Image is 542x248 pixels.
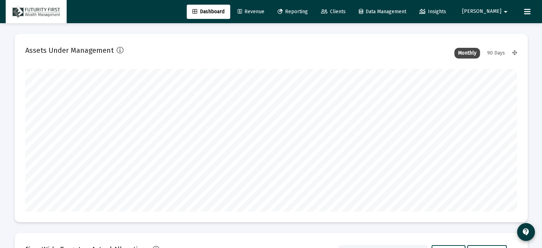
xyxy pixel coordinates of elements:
a: Dashboard [187,5,230,19]
a: Clients [315,5,351,19]
span: Dashboard [192,9,224,15]
a: Insights [414,5,452,19]
span: Insights [419,9,446,15]
h2: Assets Under Management [25,45,114,56]
button: [PERSON_NAME] [454,4,518,19]
span: Clients [321,9,346,15]
span: Reporting [278,9,308,15]
div: 90 Days [484,48,509,59]
span: [PERSON_NAME] [462,9,501,15]
img: Dashboard [11,5,61,19]
span: Data Management [359,9,406,15]
a: Reporting [272,5,314,19]
div: Monthly [454,48,480,59]
a: Data Management [353,5,412,19]
a: Revenue [232,5,270,19]
span: Revenue [238,9,264,15]
mat-icon: contact_support [522,228,530,236]
mat-icon: arrow_drop_down [501,5,510,19]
